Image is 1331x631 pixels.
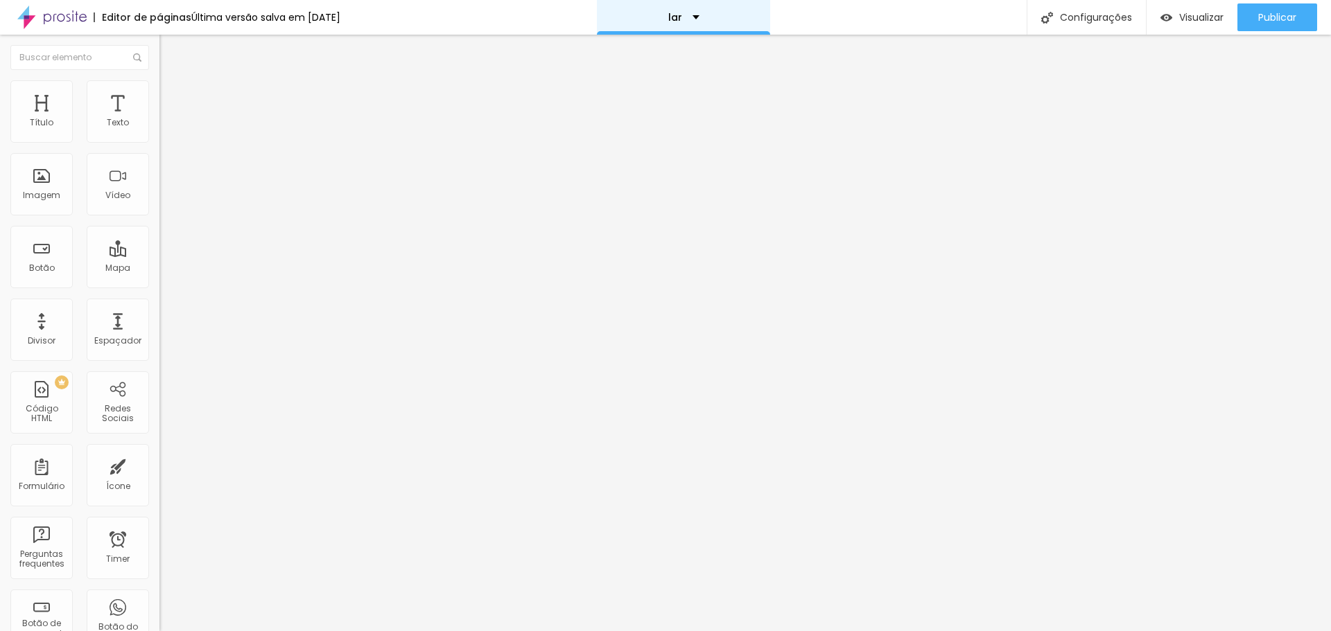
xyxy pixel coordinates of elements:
div: Botão [29,263,55,273]
div: Mapa [105,263,130,273]
div: Espaçador [94,336,141,346]
div: Imagem [23,190,60,200]
font: Configurações [1060,10,1132,24]
div: Título [30,118,53,127]
font: lar [668,10,682,24]
div: Texto [107,118,129,127]
img: Icone [133,53,141,62]
div: Divisor [28,336,55,346]
iframe: Editor [159,35,1331,631]
font: Editor de páginas [102,10,191,24]
font: Visualizar [1179,10,1224,24]
div: Vídeo [105,190,130,200]
button: Visualizar [1147,3,1237,31]
div: Timer [106,554,130,564]
div: Redes Sociais [90,404,145,424]
div: Formulário [19,481,64,491]
img: view-1.svg [1160,12,1172,24]
input: Buscar elemento [10,45,149,70]
font: Última versão salva em [DATE] [191,10,340,24]
font: Publicar [1258,10,1296,24]
div: Código HTML [14,404,69,424]
div: Perguntas frequentes [14,549,69,569]
img: Ícone [1041,12,1053,24]
button: Publicar [1237,3,1317,31]
div: Ícone [106,481,130,491]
